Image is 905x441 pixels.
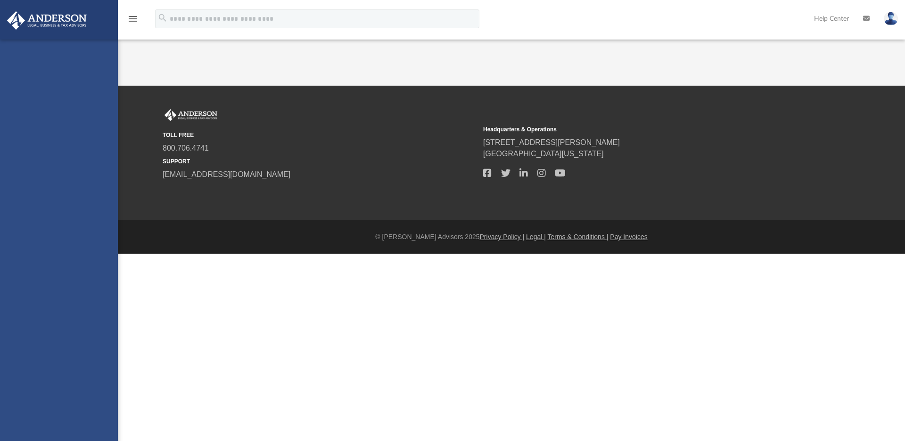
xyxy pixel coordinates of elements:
img: User Pic [884,12,898,25]
a: Pay Invoices [610,233,647,241]
i: search [157,13,168,23]
div: © [PERSON_NAME] Advisors 2025 [118,232,905,242]
a: [STREET_ADDRESS][PERSON_NAME] [483,138,620,146]
a: Privacy Policy | [480,233,525,241]
small: TOLL FREE [163,131,477,139]
i: menu [127,13,139,24]
a: Terms & Conditions | [548,233,609,241]
img: Anderson Advisors Platinum Portal [4,11,90,30]
a: [EMAIL_ADDRESS][DOMAIN_NAME] [163,170,290,178]
a: 800.706.4741 [163,144,209,152]
img: Anderson Advisors Platinum Portal [163,109,219,121]
a: menu [127,18,139,24]
a: Legal | [526,233,546,241]
a: [GEOGRAPHIC_DATA][US_STATE] [483,150,604,158]
small: Headquarters & Operations [483,125,797,134]
small: SUPPORT [163,157,477,166]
